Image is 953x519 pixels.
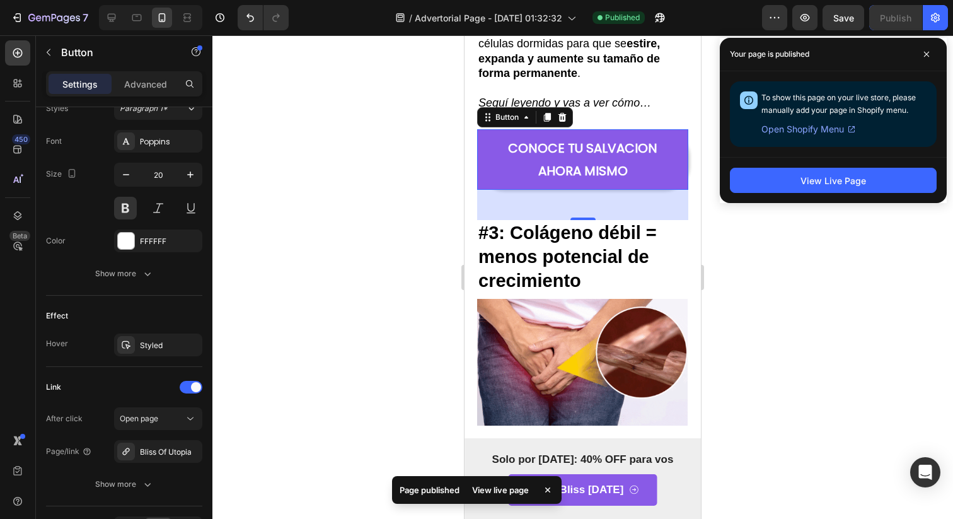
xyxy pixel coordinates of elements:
[46,338,68,349] div: Hover
[465,481,536,499] div: View live page
[83,10,88,25] p: 7
[5,5,94,30] button: 7
[880,11,911,25] div: Publish
[409,11,412,25] span: /
[415,11,562,25] span: Advertorial Page - [DATE] 01:32:32
[14,61,187,74] i: Seguí leyendo y vas a ver cómo…
[114,97,202,120] button: Paragraph 1*
[124,78,167,91] p: Advanced
[61,45,168,60] p: Button
[120,103,168,114] span: Paragraph 1*
[13,94,224,155] a: CONOCE TU SALVACION AHORA MISMO
[140,446,199,458] div: Bliss Of Utopia
[114,407,202,430] button: Open page
[12,134,30,144] div: 450
[46,310,68,322] div: Effect
[140,340,199,351] div: Styled
[14,187,192,255] strong: #3: Colágeno débil = menos potencial de crecimiento
[823,5,864,30] button: Save
[46,413,83,424] div: After click
[46,382,61,393] div: Link
[910,457,940,487] div: Open Intercom Messenger
[140,236,199,247] div: FFFFFF
[46,473,202,496] button: Show more
[46,103,68,114] div: Styles
[800,174,866,187] div: View Live Page
[465,35,701,519] iframe: Design area
[95,478,154,491] div: Show more
[46,262,202,285] button: Show more
[46,136,62,147] div: Font
[730,48,809,61] p: Your page is published
[730,168,937,193] button: View Live Page
[62,78,98,91] p: Settings
[869,5,922,30] button: Publish
[400,484,459,496] p: Page published
[120,414,158,423] span: Open page
[14,2,195,44] strong: estire, expanda y aumente su tamaño de forma permanente
[13,259,223,395] img: gempages_581017500725019219-20b7c2f2-c924-41e4-8932-4ee698b5e751.gif
[761,122,844,137] span: Open Shopify Menu
[46,235,66,247] div: Color
[605,12,640,23] span: Published
[761,93,916,115] span: To show this page on your live store, please manually add your page in Shopify menu.
[238,5,289,30] div: Undo/Redo
[833,13,854,23] span: Save
[46,446,92,457] div: Page/link
[95,267,154,280] div: Show more
[140,136,199,148] div: Poppins
[28,102,209,147] p: CONOCE TU SALVACION AHORA MISMO
[9,231,30,241] div: Beta
[28,76,57,88] div: Button
[46,166,79,183] div: Size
